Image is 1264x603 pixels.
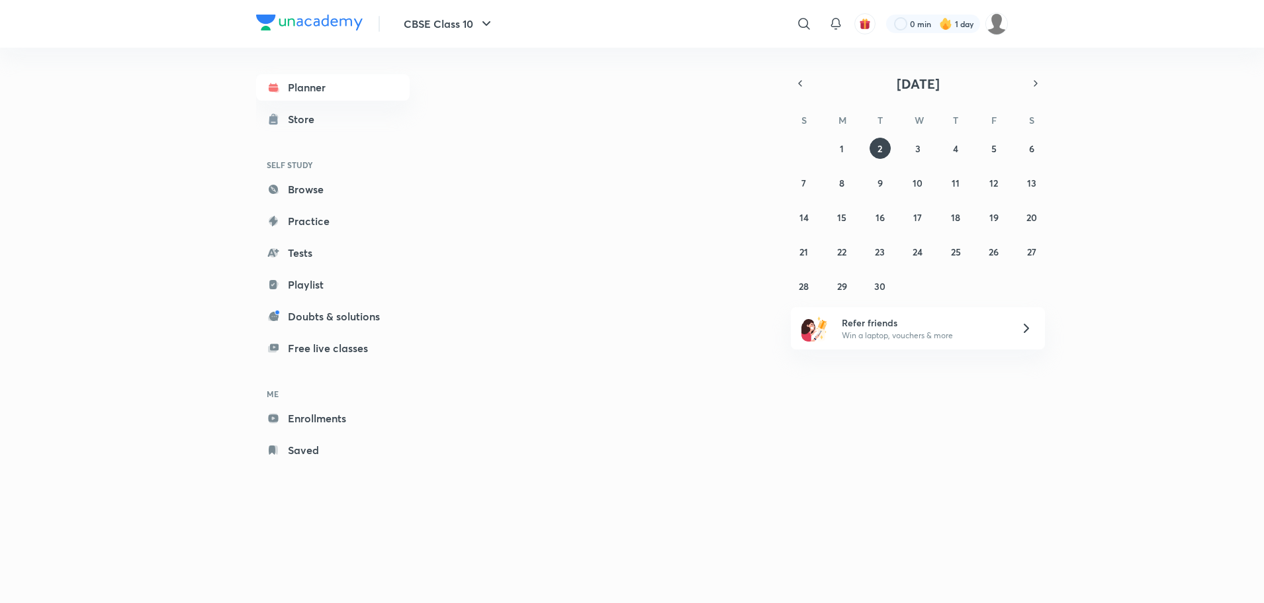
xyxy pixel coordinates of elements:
button: September 12, 2025 [983,172,1005,193]
img: referral [801,315,828,342]
button: September 27, 2025 [1021,241,1042,262]
button: September 24, 2025 [907,241,928,262]
button: September 30, 2025 [870,275,891,297]
a: Enrollments [256,405,410,432]
button: September 13, 2025 [1021,172,1042,193]
abbr: September 18, 2025 [951,211,960,224]
abbr: September 29, 2025 [837,280,847,293]
a: Free live classes [256,335,410,361]
button: September 2, 2025 [870,138,891,159]
p: Win a laptop, vouchers & more [842,330,1005,342]
abbr: September 4, 2025 [953,142,958,155]
button: CBSE Class 10 [396,11,502,37]
button: September 26, 2025 [983,241,1005,262]
img: avatar [859,18,871,30]
button: September 20, 2025 [1021,207,1042,228]
abbr: September 24, 2025 [913,246,923,258]
button: September 7, 2025 [793,172,815,193]
abbr: September 15, 2025 [837,211,846,224]
abbr: September 19, 2025 [989,211,999,224]
abbr: September 21, 2025 [799,246,808,258]
abbr: September 27, 2025 [1027,246,1036,258]
a: Tests [256,240,410,266]
button: September 14, 2025 [793,207,815,228]
button: September 10, 2025 [907,172,928,193]
button: September 1, 2025 [831,138,852,159]
button: September 28, 2025 [793,275,815,297]
div: Store [288,111,322,127]
abbr: September 26, 2025 [989,246,999,258]
abbr: Saturday [1029,114,1034,126]
abbr: September 7, 2025 [801,177,806,189]
a: Playlist [256,271,410,298]
abbr: September 8, 2025 [839,177,844,189]
a: Store [256,106,410,132]
button: September 29, 2025 [831,275,852,297]
h6: ME [256,383,410,405]
button: September 19, 2025 [983,207,1005,228]
abbr: Thursday [953,114,958,126]
abbr: Friday [991,114,997,126]
button: September 6, 2025 [1021,138,1042,159]
abbr: September 6, 2025 [1029,142,1034,155]
abbr: September 17, 2025 [913,211,922,224]
abbr: September 13, 2025 [1027,177,1036,189]
abbr: September 2, 2025 [878,142,882,155]
button: September 22, 2025 [831,241,852,262]
abbr: September 22, 2025 [837,246,846,258]
img: streak [939,17,952,30]
h6: Refer friends [842,316,1005,330]
button: September 8, 2025 [831,172,852,193]
button: September 5, 2025 [983,138,1005,159]
abbr: September 5, 2025 [991,142,997,155]
abbr: September 12, 2025 [989,177,998,189]
abbr: September 23, 2025 [875,246,885,258]
abbr: September 3, 2025 [915,142,921,155]
abbr: Sunday [801,114,807,126]
abbr: September 25, 2025 [951,246,961,258]
abbr: September 11, 2025 [952,177,960,189]
button: [DATE] [809,74,1026,93]
button: avatar [854,13,876,34]
h6: SELF STUDY [256,154,410,176]
abbr: September 9, 2025 [878,177,883,189]
button: September 9, 2025 [870,172,891,193]
button: September 23, 2025 [870,241,891,262]
button: September 17, 2025 [907,207,928,228]
abbr: September 28, 2025 [799,280,809,293]
a: Planner [256,74,410,101]
abbr: September 10, 2025 [913,177,923,189]
abbr: Tuesday [878,114,883,126]
abbr: September 20, 2025 [1026,211,1037,224]
button: September 25, 2025 [945,241,966,262]
button: September 16, 2025 [870,207,891,228]
abbr: Monday [838,114,846,126]
abbr: September 30, 2025 [874,280,885,293]
abbr: September 14, 2025 [799,211,809,224]
button: September 18, 2025 [945,207,966,228]
a: Practice [256,208,410,234]
img: Company Logo [256,15,363,30]
button: September 4, 2025 [945,138,966,159]
a: Browse [256,176,410,203]
button: September 11, 2025 [945,172,966,193]
button: September 15, 2025 [831,207,852,228]
abbr: Wednesday [915,114,924,126]
abbr: September 16, 2025 [876,211,885,224]
img: Vivek Patil [985,13,1008,35]
button: September 3, 2025 [907,138,928,159]
a: Doubts & solutions [256,303,410,330]
a: Saved [256,437,410,463]
span: [DATE] [897,75,940,93]
button: September 21, 2025 [793,241,815,262]
a: Company Logo [256,15,363,34]
abbr: September 1, 2025 [840,142,844,155]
